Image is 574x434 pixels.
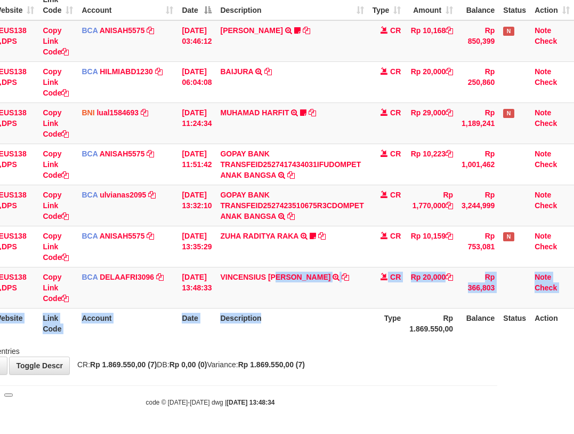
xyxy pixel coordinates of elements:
a: Check [535,119,557,128]
span: Has Note [503,109,514,118]
a: Copy MUHAMAD HARFIT to clipboard [309,108,316,117]
a: [PERSON_NAME] [220,26,282,35]
td: [DATE] 11:51:42 [177,144,216,185]
a: Copy Rp 10,168 to clipboard [446,26,453,35]
a: Copy Rp 10,159 to clipboard [446,232,453,240]
td: Rp 3,244,999 [457,185,499,226]
th: Account [77,308,177,338]
span: BCA [82,67,98,76]
td: Rp 20,000 [405,61,457,102]
a: ANISAH5575 [100,149,145,158]
span: CR [390,191,401,199]
a: Note [535,191,551,199]
span: BNI [82,108,94,117]
a: Copy Link Code [43,273,69,303]
a: Check [535,37,557,45]
span: CR [390,67,401,76]
td: Rp 1,770,000 [405,185,457,226]
a: Copy ANISAH5575 to clipboard [147,232,154,240]
a: Note [535,232,551,240]
th: Rp 1.869.550,00 [405,308,457,338]
a: Copy GOPAY BANK TRANSFEID2527423510675R3CDOMPET ANAK BANGSA to clipboard [287,212,295,220]
th: Description [216,308,368,338]
a: Copy DELAAFRI3096 to clipboard [156,273,164,281]
a: BAIJURA [220,67,253,76]
span: BCA [82,149,98,158]
a: Copy lual1584693 to clipboard [141,108,148,117]
a: Note [535,26,551,35]
a: lual1584693 [96,108,139,117]
a: Copy Rp 29,000 to clipboard [446,108,453,117]
a: ANISAH5575 [100,26,145,35]
span: BCA [82,232,98,240]
a: Check [535,242,557,251]
span: BCA [82,273,98,281]
a: Copy Rp 20,000 to clipboard [446,273,453,281]
span: CR [390,26,401,35]
a: Copy ANISAH5575 to clipboard [147,26,154,35]
strong: Rp 1.869.550,00 (7) [90,360,157,369]
td: [DATE] 03:46:12 [177,20,216,62]
span: CR [390,232,401,240]
a: Copy ANISAH5575 to clipboard [147,149,154,158]
td: Rp 20,000 [405,267,457,308]
button: Open LiveChat chat widget [4,4,13,7]
a: Check [535,78,557,86]
a: Copy Link Code [43,191,69,220]
a: DELAAFRI3096 [100,273,154,281]
th: Balance [457,308,499,338]
td: Rp 10,159 [405,226,457,267]
span: CR: DB: Variance: [72,360,305,369]
td: [DATE] 13:35:29 [177,226,216,267]
strong: Rp 1.869.550,00 (7) [238,360,305,369]
strong: Rp 0,00 (0) [169,360,207,369]
td: [DATE] 11:24:34 [177,102,216,144]
a: Copy Rp 10,223 to clipboard [446,149,453,158]
th: Action [530,308,574,338]
span: BCA [82,26,98,35]
a: Copy INA PAUJANAH to clipboard [303,26,310,35]
span: Has Note [503,27,514,36]
a: ANISAH5575 [100,232,145,240]
strong: [DATE] 13:48:34 [227,399,274,406]
td: [DATE] 06:04:08 [177,61,216,102]
td: Rp 1,189,241 [457,102,499,144]
a: MUHAMAD HARFIT [220,108,289,117]
span: Has Note [503,232,514,241]
a: Copy VINCENSIUS RICKY F to clipboard [342,273,349,281]
a: Copy ulvianas2095 to clipboard [148,191,156,199]
a: Check [535,201,557,210]
a: Copy Rp 20,000 to clipboard [446,67,453,76]
a: Copy Link Code [43,26,69,56]
a: Note [535,108,551,117]
a: GOPAY BANK TRANSFEID2527417434031IFUDOMPET ANAK BANGSA [220,149,361,179]
td: [DATE] 13:32:10 [177,185,216,226]
a: HILMIABD1230 [100,67,153,76]
a: Note [535,273,551,281]
td: Rp 10,223 [405,144,457,185]
td: [DATE] 13:48:33 [177,267,216,308]
td: Rp 10,168 [405,20,457,62]
a: Copy ZUHA RADITYA RAKA to clipboard [318,232,326,240]
a: Note [535,67,551,76]
a: Copy Rp 1,770,000 to clipboard [446,201,453,210]
small: code © [DATE]-[DATE] dwg | [146,399,275,406]
td: Rp 850,399 [457,20,499,62]
td: Rp 366,803 [457,267,499,308]
span: CR [390,149,401,158]
a: Copy BAIJURA to clipboard [264,67,272,76]
a: Note [535,149,551,158]
a: GOPAY BANK TRANSFEID2527423510675R3CDOMPET ANAK BANGSA [220,191,363,220]
td: Rp 29,000 [405,102,457,144]
a: Copy Link Code [43,108,69,138]
span: CR [390,273,401,281]
th: Status [499,308,530,338]
td: Rp 1,001,462 [457,144,499,185]
td: Rp 753,081 [457,226,499,267]
th: Date [177,308,216,338]
a: Copy Link Code [43,149,69,179]
th: Type [368,308,406,338]
th: Link Code [38,308,77,338]
td: Rp 250,860 [457,61,499,102]
a: Check [535,160,557,169]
